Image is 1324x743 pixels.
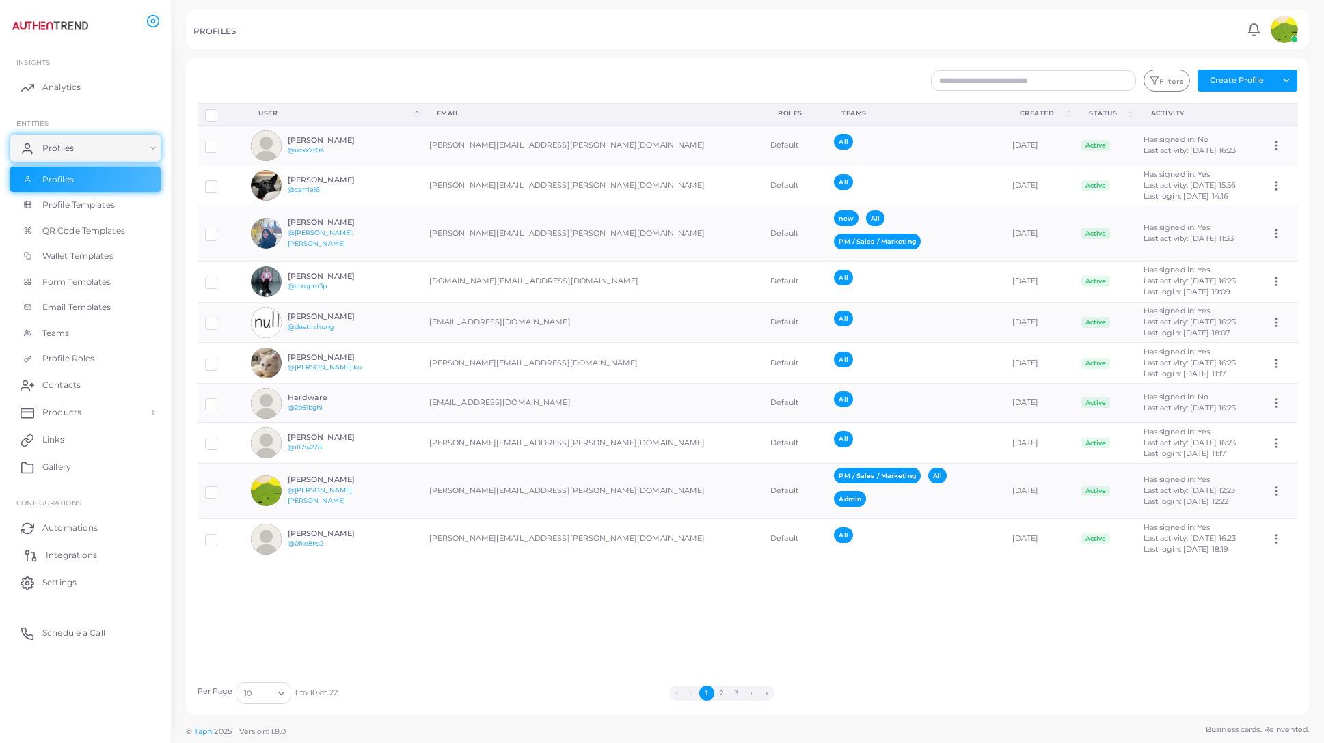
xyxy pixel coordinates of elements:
span: Last activity: [DATE] 11:33 [1144,234,1234,243]
span: Last activity: [DATE] 16:23 [1144,276,1237,285]
div: Created [1020,109,1064,118]
img: avatar [251,348,282,378]
a: QR Code Templates [10,218,161,244]
span: Last activity: [DATE] 16:23 [1144,358,1237,367]
span: Has signed in: No [1144,135,1209,144]
h6: Hardware [288,393,388,402]
td: [DATE] [1005,384,1074,423]
span: Analytics [42,81,81,94]
span: All [866,210,884,226]
span: Profile Roles [42,352,94,365]
button: Go to page 1 [699,686,714,701]
a: @ill7w278 [288,443,323,451]
span: Active [1081,180,1110,191]
a: Tapni [194,727,215,736]
button: Go to next page [744,686,759,701]
img: avatar [251,218,282,249]
h6: [PERSON_NAME] [288,433,388,442]
a: @[PERSON_NAME].[PERSON_NAME] [288,486,354,505]
td: [DATE] [1005,343,1074,384]
span: Contacts [42,379,81,391]
span: Settings [42,576,77,589]
span: Last login: [DATE] 18:19 [1144,544,1229,554]
span: Last activity: [DATE] 15:56 [1144,180,1237,190]
span: Has signed in: Yes [1144,169,1211,179]
h6: [PERSON_NAME] [288,529,388,538]
a: Wallet Templates [10,243,161,269]
a: Settings [10,569,161,596]
a: Analytics [10,74,161,101]
td: [PERSON_NAME][EMAIL_ADDRESS][PERSON_NAME][DOMAIN_NAME] [422,518,764,559]
a: Schedule a Call [10,619,161,647]
span: QR Code Templates [42,225,125,237]
span: All [834,431,852,447]
a: @0fxe8ns2 [288,539,324,547]
img: avatar [251,170,282,201]
span: All [834,527,852,543]
td: Default [763,302,826,343]
span: All [834,311,852,326]
td: Default [763,423,826,464]
img: avatar [1271,16,1298,43]
span: Profile Templates [42,199,115,211]
span: Profiles [42,142,74,154]
a: Products [10,399,161,426]
td: [DATE] [1005,165,1074,206]
div: Roles [778,109,811,118]
ul: Pagination [338,686,1106,701]
td: [DATE] [1005,126,1074,165]
span: © [186,726,286,738]
span: Links [42,434,64,446]
span: Active [1081,317,1110,328]
span: Last activity: [DATE] 16:23 [1144,403,1237,412]
img: avatar [251,524,282,555]
span: Last activity: [DATE] 12:23 [1144,486,1236,495]
td: [DATE] [1005,302,1074,343]
span: Active [1081,486,1110,496]
td: [DATE] [1005,518,1074,559]
span: 2025 [214,726,231,738]
a: Integrations [10,542,161,569]
a: @ucxx7t04 [288,146,325,154]
td: [DATE] [1005,464,1074,519]
label: Per Page [198,686,233,697]
a: @ctxqpm3p [288,282,327,290]
a: Automations [10,514,161,542]
span: Last activity: [DATE] 16:23 [1144,317,1237,326]
button: Go to last page [759,686,774,701]
button: Go to page 3 [729,686,744,701]
span: Admin [834,491,866,507]
input: Search for option [253,686,273,701]
span: Active [1081,438,1110,449]
td: [DOMAIN_NAME][EMAIL_ADDRESS][DOMAIN_NAME] [422,261,764,302]
span: Form Templates [42,276,111,288]
td: [PERSON_NAME][EMAIL_ADDRESS][DOMAIN_NAME] [422,343,764,384]
td: [PERSON_NAME][EMAIL_ADDRESS][PERSON_NAME][DOMAIN_NAME] [422,464,764,519]
a: Gallery [10,453,161,481]
div: Email [437,109,748,118]
span: All [834,134,852,150]
span: Last login: [DATE] 18:07 [1144,328,1230,337]
span: Email Templates [42,301,111,313]
a: @[PERSON_NAME].[PERSON_NAME] [288,229,354,247]
span: Has signed in: Yes [1144,347,1211,356]
span: Last login: [DATE] 14:16 [1144,191,1229,201]
h6: [PERSON_NAME] [288,136,388,145]
td: Default [763,518,826,559]
td: Default [763,343,826,384]
span: Active [1081,397,1110,408]
span: Gallery [42,461,71,473]
span: Last login: [DATE] 12:22 [1144,496,1229,506]
td: [PERSON_NAME][EMAIL_ADDRESS][PERSON_NAME][DOMAIN_NAME] [422,126,764,165]
div: activity [1151,109,1247,118]
a: Profiles [10,135,161,162]
span: Schedule a Call [42,627,105,639]
button: Filters [1144,70,1190,92]
span: Last login: [DATE] 11:17 [1144,369,1226,378]
span: All [834,174,852,190]
img: logo [12,13,88,38]
span: All [834,352,852,367]
td: [PERSON_NAME][EMAIL_ADDRESS][PERSON_NAME][DOMAIN_NAME] [422,165,764,206]
td: [DATE] [1005,423,1074,464]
